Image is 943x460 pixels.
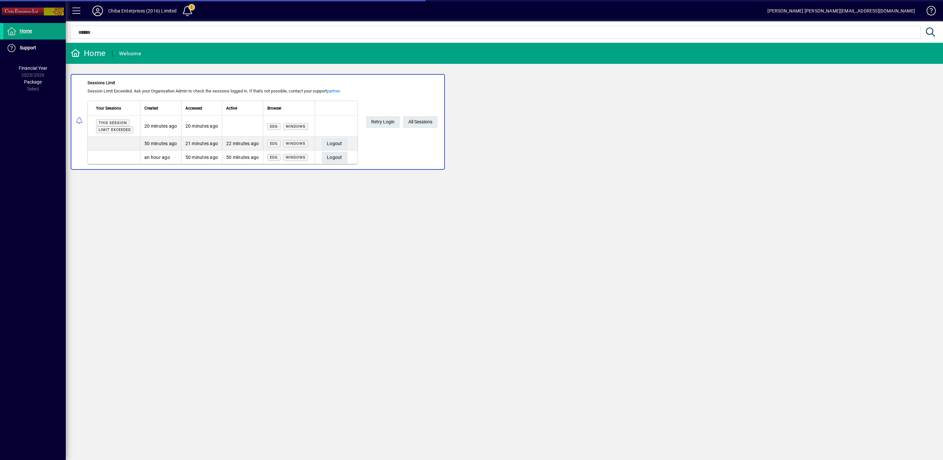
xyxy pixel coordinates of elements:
span: Created [144,105,158,112]
td: 50 minutes ago [181,150,222,164]
span: Edg [270,124,278,129]
td: 21 minutes ago [181,137,222,150]
span: Windows [286,141,305,146]
div: Chiba Enterprises (2016) Limited [108,6,177,16]
span: Your Sessions [96,105,121,112]
span: Limit exceeded [99,128,131,132]
span: Home [20,28,32,34]
span: Retry Login [371,116,395,127]
span: Support [20,45,36,50]
td: 20 minutes ago [140,116,181,137]
button: Profile [87,5,108,17]
td: 50 minutes ago [140,137,181,150]
span: Browser [267,105,281,112]
span: Edg [270,155,278,160]
td: 50 minutes ago [222,150,263,164]
button: Retry Login [366,116,400,128]
a: Knowledge Base [922,1,935,23]
span: Financial Year [19,65,47,71]
span: Package [24,79,42,85]
a: partner [327,89,340,93]
span: Accessed [185,105,202,112]
span: Windows [286,155,305,160]
span: This session [99,121,127,125]
span: All Sessions [408,116,432,127]
span: Edg [270,141,278,146]
span: Logout [327,152,342,163]
div: Welcome [119,48,141,59]
td: 22 minutes ago [222,137,263,150]
button: Logout [322,152,348,164]
button: Logout [322,138,348,150]
td: 20 minutes ago [181,116,222,137]
td: an hour ago [140,150,181,164]
span: Windows [286,124,305,129]
span: Logout [327,138,342,149]
div: Session Limit Exceeded. Ask your Organisation Admin to check the sessions logged in. If that's no... [87,88,358,94]
app-alert-notification-menu-item: Sessions Limit [66,74,943,170]
div: Home [71,48,106,59]
span: Active [226,105,237,112]
div: Sessions Limit [87,80,358,86]
a: All Sessions [403,116,438,128]
a: Support [3,40,66,56]
div: [PERSON_NAME] [PERSON_NAME][EMAIL_ADDRESS][DOMAIN_NAME] [767,6,915,16]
